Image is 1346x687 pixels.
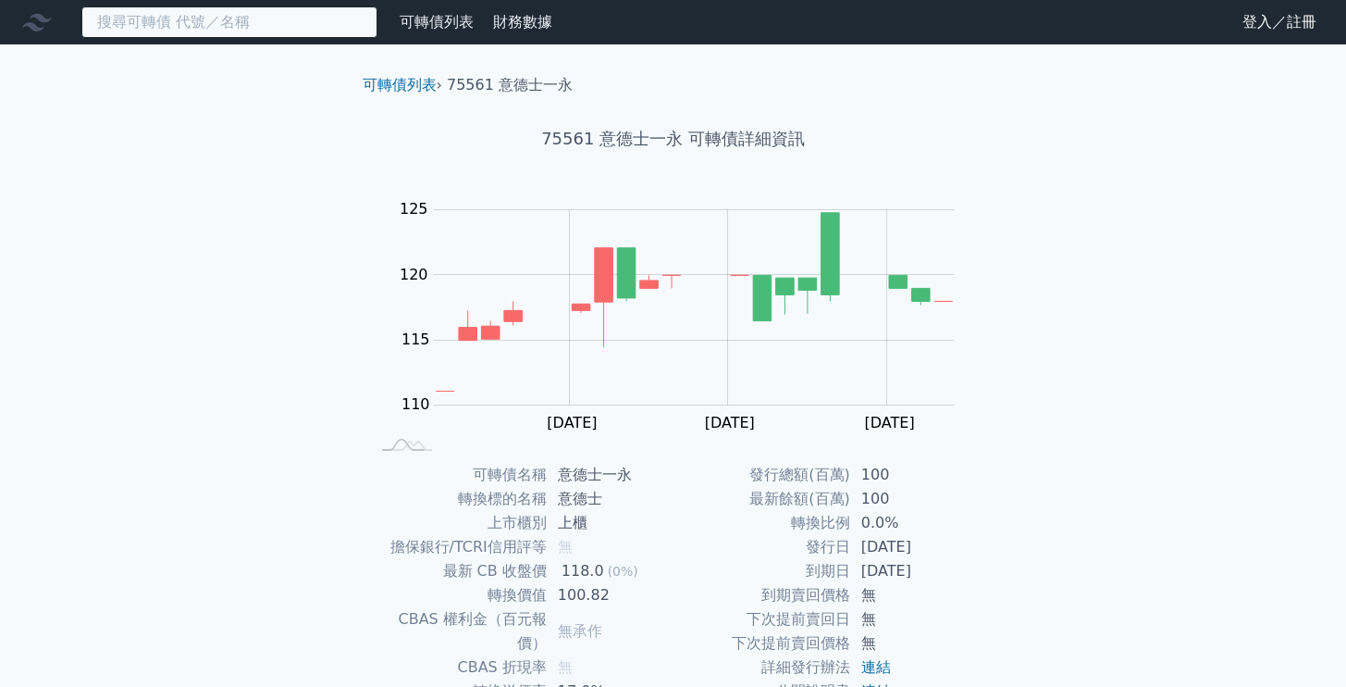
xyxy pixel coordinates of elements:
[673,583,850,607] td: 到期賣回價格
[865,414,915,431] tspan: [DATE]
[363,76,437,94] a: 可轉債列表
[673,656,850,680] td: 詳細發行辦法
[850,487,977,511] td: 100
[400,200,428,218] tspan: 125
[370,487,547,511] td: 轉換標的名稱
[363,74,442,96] li: ›
[547,487,673,511] td: 意德士
[370,535,547,559] td: 擔保銀行/TCRI信用評等
[400,13,474,31] a: 可轉債列表
[390,200,982,431] g: Chart
[547,414,597,431] tspan: [DATE]
[850,631,977,656] td: 無
[673,511,850,535] td: 轉換比例
[401,331,430,348] tspan: 115
[547,511,673,535] td: 上櫃
[850,463,977,487] td: 100
[673,535,850,559] td: 發行日
[547,463,673,487] td: 意德士一永
[370,463,547,487] td: 可轉債名稱
[673,487,850,511] td: 最新餘額(百萬)
[861,658,891,676] a: 連結
[400,266,428,283] tspan: 120
[558,622,602,640] span: 無承作
[370,511,547,535] td: 上市櫃別
[547,583,673,607] td: 100.82
[705,414,755,431] tspan: [DATE]
[370,583,547,607] td: 轉換價值
[493,13,552,31] a: 財務數據
[673,631,850,656] td: 下次提前賣回價格
[850,511,977,535] td: 0.0%
[1228,7,1331,37] a: 登入／註冊
[673,559,850,583] td: 到期日
[850,583,977,607] td: 無
[673,463,850,487] td: 發行總額(百萬)
[608,564,638,579] span: (0%)
[447,74,573,96] li: 75561 意德士一永
[558,658,573,676] span: 無
[370,607,547,656] td: CBAS 權利金（百元報價）
[673,607,850,631] td: 下次提前賣回日
[370,559,547,583] td: 最新 CB 收盤價
[558,559,608,583] div: 118.0
[850,559,977,583] td: [DATE]
[558,538,573,556] span: 無
[401,395,430,413] tspan: 110
[81,6,377,38] input: 搜尋可轉債 代號／名稱
[348,126,999,152] h1: 75561 意德士一永 可轉債詳細資訊
[370,656,547,680] td: CBAS 折現率
[850,607,977,631] td: 無
[850,535,977,559] td: [DATE]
